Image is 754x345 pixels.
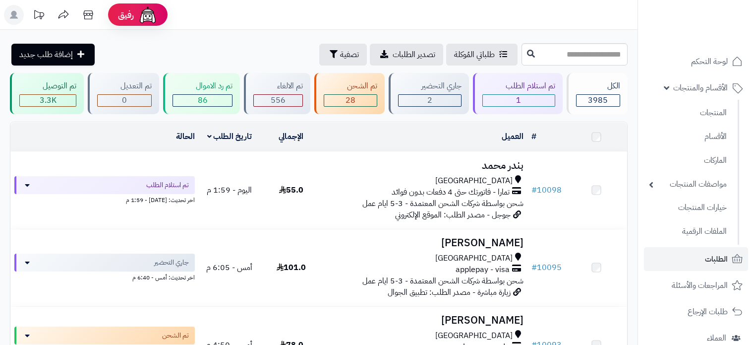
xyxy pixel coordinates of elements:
[319,44,367,66] button: تصفية
[399,95,461,106] div: 2
[393,49,435,61] span: تصدير الطلبات
[20,95,76,106] div: 3312
[176,131,195,142] a: الحالة
[279,131,303,142] a: الإجمالي
[122,94,127,106] span: 0
[392,187,510,198] span: تمارا - فاتورتك حتى 4 دفعات بدون فوائد
[395,209,511,221] span: جوجل - مصدر الطلب: الموقع الإلكتروني
[40,94,57,106] span: 3.3K
[362,275,523,287] span: شحن بواسطة شركات الشحن المعتمدة - 3-5 ايام عمل
[271,94,286,106] span: 556
[531,262,562,274] a: #10095
[516,94,521,106] span: 1
[207,184,252,196] span: اليوم - 1:59 م
[362,198,523,209] span: شحن بواسطة شركات الشحن المعتمدة - 3-5 ايام عمل
[688,305,728,319] span: طلبات الإرجاع
[502,131,523,142] a: العميل
[312,73,387,114] a: تم الشحن 28
[324,80,377,92] div: تم الشحن
[324,95,377,106] div: 28
[427,94,432,106] span: 2
[162,331,189,341] span: تم الشحن
[644,247,748,271] a: الطلبات
[173,95,232,106] div: 86
[253,80,302,92] div: تم الالغاء
[471,73,565,114] a: تم استلام الطلب 1
[206,262,252,274] span: أمس - 6:05 م
[8,73,86,114] a: تم التوصيل 3.3K
[644,174,732,195] a: مواصفات المنتجات
[483,95,555,106] div: 1
[11,44,95,66] a: إضافة طلب جديد
[198,94,208,106] span: 86
[207,131,252,142] a: تاريخ الطلب
[277,262,306,274] span: 101.0
[173,80,232,92] div: تم رد الاموال
[346,94,355,106] span: 28
[14,194,195,205] div: اخر تحديث: [DATE] - 1:59 م
[19,49,73,61] span: إضافة طلب جديد
[454,49,495,61] span: طلباتي المُوكلة
[644,300,748,324] a: طلبات الإرجاع
[279,184,303,196] span: 55.0
[588,94,608,106] span: 3985
[146,180,189,190] span: تم استلام الطلب
[326,237,523,249] h3: [PERSON_NAME]
[86,73,161,114] a: تم التعديل 0
[118,9,134,21] span: رفيق
[435,175,513,187] span: [GEOGRAPHIC_DATA]
[565,73,630,114] a: الكل3985
[97,80,152,92] div: تم التعديل
[644,197,732,218] a: خيارات المنتجات
[370,44,443,66] a: تصدير الطلبات
[691,55,728,69] span: لوحة التحكم
[531,184,562,196] a: #10098
[326,160,523,171] h3: بندر محمد
[398,80,462,92] div: جاري التحضير
[531,131,536,142] a: #
[26,5,51,27] a: تحديثات المنصة
[98,95,151,106] div: 0
[644,50,748,73] a: لوحة التحكم
[531,184,537,196] span: #
[482,80,555,92] div: تم استلام الطلب
[707,331,726,345] span: العملاء
[138,5,158,25] img: ai-face.png
[644,126,732,147] a: الأقسام
[531,262,537,274] span: #
[161,73,242,114] a: تم رد الاموال 86
[705,252,728,266] span: الطلبات
[446,44,518,66] a: طلباتي المُوكلة
[19,80,76,92] div: تم التوصيل
[576,80,620,92] div: الكل
[242,73,312,114] a: تم الالغاء 556
[644,150,732,171] a: الماركات
[644,274,748,297] a: المراجعات والأسئلة
[435,330,513,342] span: [GEOGRAPHIC_DATA]
[388,286,511,298] span: زيارة مباشرة - مصدر الطلب: تطبيق الجوال
[644,102,732,124] a: المنتجات
[14,272,195,282] div: اخر تحديث: أمس - 6:40 م
[687,27,745,48] img: logo-2.png
[672,278,728,292] span: المراجعات والأسئلة
[326,315,523,326] h3: [PERSON_NAME]
[387,73,471,114] a: جاري التحضير 2
[456,264,510,276] span: applepay - visa
[154,258,189,268] span: جاري التحضير
[644,221,732,242] a: الملفات الرقمية
[254,95,302,106] div: 556
[340,49,359,61] span: تصفية
[673,81,728,95] span: الأقسام والمنتجات
[435,253,513,264] span: [GEOGRAPHIC_DATA]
